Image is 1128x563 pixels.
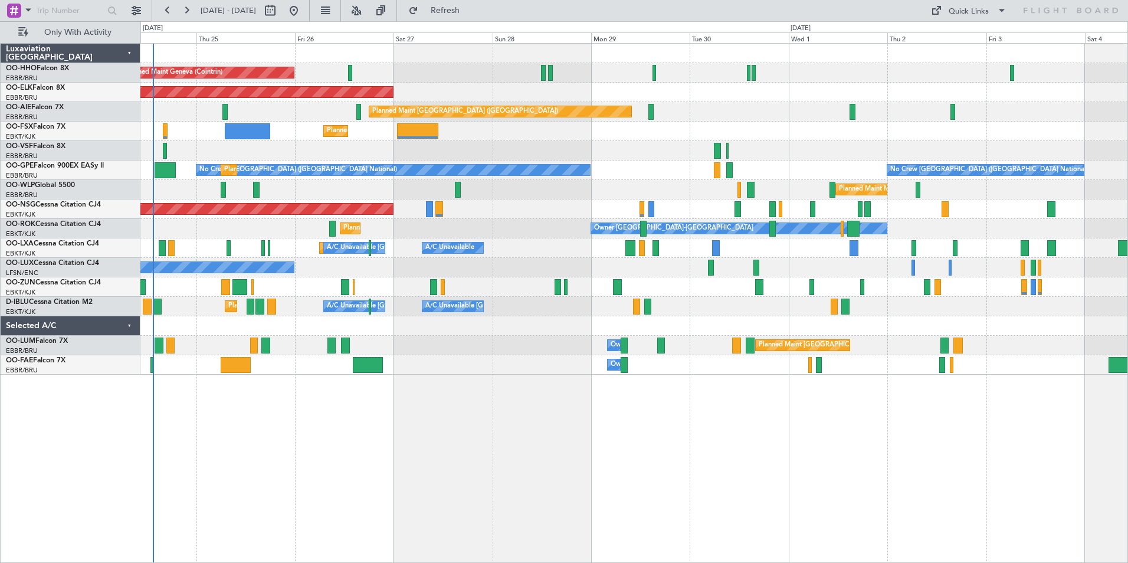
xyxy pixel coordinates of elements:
[6,143,65,150] a: OO-VSFFalcon 8X
[6,84,65,91] a: OO-ELKFalcon 8X
[759,336,972,354] div: Planned Maint [GEOGRAPHIC_DATA] ([GEOGRAPHIC_DATA] National)
[986,32,1085,43] div: Fri 3
[6,269,38,277] a: LFSN/ENC
[224,161,438,179] div: Planned Maint [GEOGRAPHIC_DATA] ([GEOGRAPHIC_DATA] National)
[6,182,75,189] a: OO-WLPGlobal 5500
[594,220,753,237] div: Owner [GEOGRAPHIC_DATA]-[GEOGRAPHIC_DATA]
[925,1,1012,20] button: Quick Links
[6,221,101,228] a: OO-ROKCessna Citation CJ4
[6,299,93,306] a: D-IBLUCessna Citation M2
[6,338,68,345] a: OO-LUMFalcon 7X
[6,104,64,111] a: OO-AIEFalcon 7X
[6,84,32,91] span: OO-ELK
[425,239,474,257] div: A/C Unavailable
[31,28,124,37] span: Only With Activity
[6,113,38,122] a: EBBR/BRU
[690,32,788,43] div: Tue 30
[97,32,196,43] div: Wed 24
[6,201,35,208] span: OO-NSG
[196,32,295,43] div: Thu 25
[6,182,35,189] span: OO-WLP
[6,357,33,364] span: OO-FAE
[887,32,986,43] div: Thu 2
[6,240,99,247] a: OO-LXACessna Citation CJ4
[611,356,691,374] div: Owner Melsbroek Air Base
[394,32,492,43] div: Sat 27
[6,221,35,228] span: OO-ROK
[949,6,989,18] div: Quick Links
[199,161,397,179] div: No Crew [GEOGRAPHIC_DATA] ([GEOGRAPHIC_DATA] National)
[6,338,35,345] span: OO-LUM
[6,260,99,267] a: OO-LUXCessna Citation CJ4
[6,162,104,169] a: OO-GPEFalcon 900EX EASy II
[6,123,33,130] span: OO-FSX
[6,260,34,267] span: OO-LUX
[6,357,65,364] a: OO-FAEFalcon 7X
[6,249,35,258] a: EBKT/KJK
[6,162,34,169] span: OO-GPE
[6,230,35,238] a: EBKT/KJK
[13,23,128,42] button: Only With Activity
[6,65,37,72] span: OO-HHO
[295,32,394,43] div: Fri 26
[6,143,33,150] span: OO-VSF
[591,32,690,43] div: Mon 29
[493,32,591,43] div: Sun 28
[890,161,1088,179] div: No Crew [GEOGRAPHIC_DATA] ([GEOGRAPHIC_DATA] National)
[6,279,101,286] a: OO-ZUNCessna Citation CJ4
[6,279,35,286] span: OO-ZUN
[403,1,474,20] button: Refresh
[6,171,38,180] a: EBBR/BRU
[6,240,34,247] span: OO-LXA
[421,6,470,15] span: Refresh
[372,103,558,120] div: Planned Maint [GEOGRAPHIC_DATA] ([GEOGRAPHIC_DATA])
[327,297,546,315] div: A/C Unavailable [GEOGRAPHIC_DATA] ([GEOGRAPHIC_DATA] National)
[143,24,163,34] div: [DATE]
[6,288,35,297] a: EBKT/KJK
[6,65,69,72] a: OO-HHOFalcon 8X
[6,74,38,83] a: EBBR/BRU
[6,299,29,306] span: D-IBLU
[6,123,65,130] a: OO-FSXFalcon 7X
[6,104,31,111] span: OO-AIE
[6,152,38,161] a: EBBR/BRU
[327,122,464,140] div: Planned Maint Kortrijk-[GEOGRAPHIC_DATA]
[201,5,256,16] span: [DATE] - [DATE]
[327,239,546,257] div: A/C Unavailable [GEOGRAPHIC_DATA] ([GEOGRAPHIC_DATA] National)
[6,307,35,316] a: EBKT/KJK
[228,297,360,315] div: Planned Maint Nice ([GEOGRAPHIC_DATA])
[6,132,35,141] a: EBKT/KJK
[425,297,614,315] div: A/C Unavailable [GEOGRAPHIC_DATA]-[GEOGRAPHIC_DATA]
[839,181,924,198] div: Planned Maint Milan (Linate)
[125,64,222,81] div: Planned Maint Geneva (Cointrin)
[6,210,35,219] a: EBKT/KJK
[6,201,101,208] a: OO-NSGCessna Citation CJ4
[6,346,38,355] a: EBBR/BRU
[611,336,691,354] div: Owner Melsbroek Air Base
[6,93,38,102] a: EBBR/BRU
[343,220,481,237] div: Planned Maint Kortrijk-[GEOGRAPHIC_DATA]
[791,24,811,34] div: [DATE]
[789,32,887,43] div: Wed 1
[36,2,104,19] input: Trip Number
[6,366,38,375] a: EBBR/BRU
[6,191,38,199] a: EBBR/BRU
